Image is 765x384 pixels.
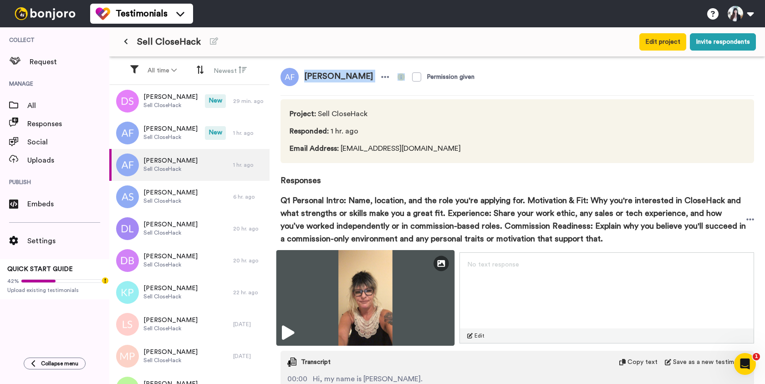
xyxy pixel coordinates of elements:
span: 1 [753,353,760,360]
span: QUICK START GUIDE [7,266,73,272]
a: [PERSON_NAME]Sell CloseHack22 hr. ago [109,276,270,308]
span: [PERSON_NAME] [143,124,198,133]
span: Save as a new testimonial [673,358,747,367]
span: Sell CloseHack [143,325,198,332]
span: [PERSON_NAME] [143,220,198,229]
span: [PERSON_NAME] [143,316,198,325]
span: No text response [467,261,519,268]
div: [DATE] [233,353,265,360]
span: [PERSON_NAME] [143,252,198,261]
img: transcript.svg [287,358,296,367]
span: Transcript [301,358,331,367]
span: Sell CloseHack [143,229,198,236]
span: Q1 Personal Intro: Name, location, and the role you're applying for. Motivation & Fit: Why you're... [280,194,746,245]
button: All time [142,62,182,79]
span: Collapse menu [41,360,78,367]
a: [PERSON_NAME]Sell CloseHackNew1 hr. ago [109,117,270,149]
div: 20 hr. ago [233,225,265,232]
div: 29 min. ago [233,97,265,105]
span: Project : [290,110,316,118]
div: 1 hr. ago [233,161,265,169]
img: ce2b4e8a-fad5-4db6-af1c-8ec3b6f5d5b9-thumbnail_full-1755623106.jpg [276,250,455,346]
span: Upload existing testimonials [7,287,102,294]
img: info-yellow.svg [398,73,405,81]
span: Settings [27,236,109,246]
img: kp.png [116,281,139,304]
span: Sell CloseHack [143,197,198,205]
span: Sell CloseHack [143,133,198,141]
img: ds.png [116,90,139,113]
img: af.png [116,154,139,176]
button: Edit project [639,33,686,51]
button: Collapse menu [24,358,86,369]
span: [PERSON_NAME] [143,188,198,197]
span: Sell CloseHack [143,261,198,268]
div: Permission given [427,72,474,82]
span: 42% [7,277,19,285]
span: 1 hr. ago [290,126,461,137]
button: Invite respondents [690,33,756,51]
div: 1 hr. ago [233,129,265,137]
span: [PERSON_NAME] [143,348,198,357]
span: Responses [27,118,109,129]
span: Embeds [27,199,109,210]
img: tm-color.svg [96,6,110,21]
span: Edit [474,332,484,339]
span: New [205,94,226,108]
span: Copy text [627,358,658,367]
span: All [27,100,109,111]
div: Tooltip anchor [101,276,109,285]
img: af.png [116,122,139,144]
span: Social [27,137,109,148]
a: [PERSON_NAME]Sell CloseHack[DATE] [109,308,270,340]
img: bj-logo-header-white.svg [11,7,79,20]
span: Email Address : [290,145,339,152]
a: [PERSON_NAME]Sell CloseHackNew29 min. ago [109,85,270,117]
span: [PERSON_NAME] [143,156,198,165]
span: Responses [280,163,754,187]
span: [EMAIL_ADDRESS][DOMAIN_NAME] [290,143,461,154]
img: as.png [116,185,139,208]
a: [PERSON_NAME]Sell CloseHack20 hr. ago [109,245,270,276]
span: [PERSON_NAME] [143,92,198,102]
span: Sell CloseHack [137,36,201,48]
span: Sell CloseHack [143,102,198,109]
div: 20 hr. ago [233,257,265,264]
span: Sell CloseHack [143,165,198,173]
span: Sell CloseHack [143,357,198,364]
span: Uploads [27,155,109,166]
div: 22 hr. ago [233,289,265,296]
span: New [205,126,226,140]
img: af.png [280,68,299,86]
span: Request [30,56,109,67]
img: ls.png [116,313,139,336]
a: [PERSON_NAME]Sell CloseHack[DATE] [109,340,270,372]
span: [PERSON_NAME] [299,68,378,86]
img: mp.png [116,345,139,368]
img: dl.png [116,217,139,240]
button: Newest [208,62,252,79]
div: [DATE] [233,321,265,328]
span: Responded : [290,128,329,135]
span: Sell CloseHack [290,108,461,119]
a: [PERSON_NAME]Sell CloseHack6 hr. ago [109,181,270,213]
a: [PERSON_NAME]Sell CloseHack20 hr. ago [109,213,270,245]
span: Testimonials [116,7,168,20]
iframe: Intercom live chat [734,353,756,375]
span: [PERSON_NAME] [143,284,198,293]
a: [PERSON_NAME]Sell CloseHack1 hr. ago [109,149,270,181]
img: db.png [116,249,139,272]
span: Sell CloseHack [143,293,198,300]
div: 6 hr. ago [233,193,265,200]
